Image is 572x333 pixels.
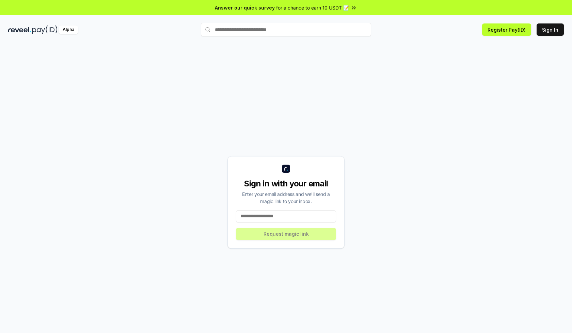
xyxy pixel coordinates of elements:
button: Sign In [537,23,564,36]
div: Sign in with your email [236,178,336,189]
div: Enter your email address and we’ll send a magic link to your inbox. [236,190,336,205]
span: for a chance to earn 10 USDT 📝 [276,4,349,11]
span: Answer our quick survey [215,4,275,11]
div: Alpha [59,26,78,34]
button: Register Pay(ID) [482,23,531,36]
img: pay_id [32,26,58,34]
img: reveel_dark [8,26,31,34]
img: logo_small [282,165,290,173]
